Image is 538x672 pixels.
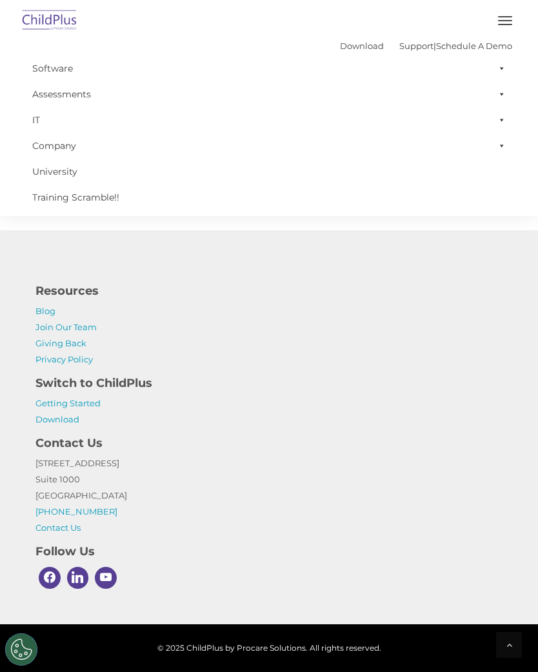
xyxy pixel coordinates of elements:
a: IT [26,107,512,133]
a: Download [35,414,79,424]
h4: Switch to ChildPlus [35,374,503,392]
a: [PHONE_NUMBER] [35,506,117,517]
h4: Contact Us [35,434,503,452]
a: Blog [35,306,55,316]
a: Youtube [92,564,120,592]
a: Company [26,133,512,159]
a: Privacy Policy [35,354,93,364]
a: Software [26,55,512,81]
a: Assessments [26,81,512,107]
a: Schedule A Demo [436,41,512,51]
a: Facebook [35,564,64,592]
font: | [340,41,512,51]
a: Giving Back [35,338,86,348]
a: Linkedin [64,564,92,592]
p: [STREET_ADDRESS] Suite 1000 [GEOGRAPHIC_DATA] [35,455,503,536]
a: Training Scramble!! [26,184,512,210]
button: Cookies Settings [5,633,37,666]
h4: Follow Us [35,542,503,560]
a: Getting Started [35,398,101,408]
img: ChildPlus by Procare Solutions [19,6,80,36]
a: Support [399,41,433,51]
a: Contact Us [35,522,81,533]
a: University [26,159,512,184]
span: © 2025 ChildPlus by Procare Solutions. All rights reserved. [13,640,525,656]
a: Join Our Team [35,322,97,332]
h4: Resources [35,282,503,300]
a: Download [340,41,384,51]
